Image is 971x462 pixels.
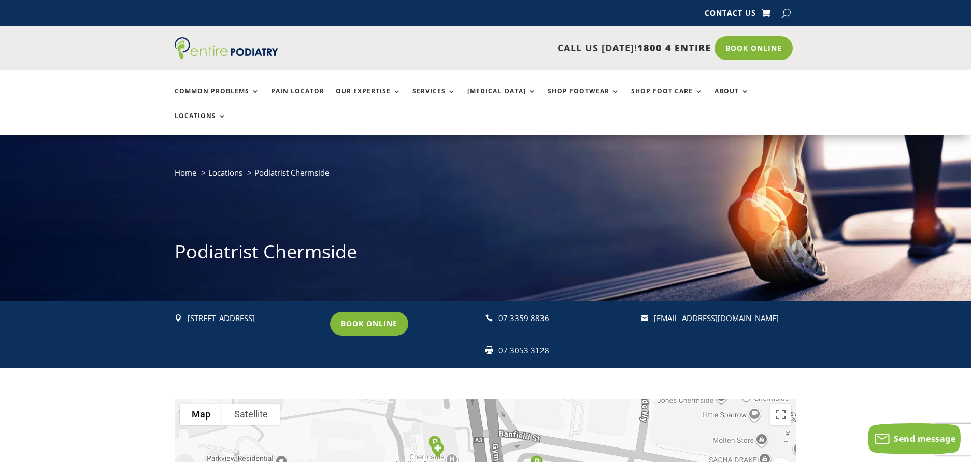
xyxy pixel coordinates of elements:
span: Podiatrist Chermside [254,167,329,178]
a: About [715,88,749,110]
a: [EMAIL_ADDRESS][DOMAIN_NAME] [654,313,779,323]
p: 07 3359 8836 [498,312,632,325]
button: Toggle fullscreen view [770,404,791,425]
button: Show satellite imagery [222,404,280,425]
div: 07 3053 3128 [498,344,632,357]
a: Locations [175,112,226,135]
span:  [485,347,493,354]
span:  [175,314,182,322]
img: logo (1) [175,37,278,59]
a: Contact Us [705,9,756,21]
button: Send message [868,423,961,454]
div: [STREET_ADDRESS] [188,312,321,325]
a: Book Online [715,36,793,60]
span: Send message [894,433,955,444]
a: Shop Footwear [548,88,620,110]
span:  [485,314,493,322]
span:  [641,314,648,322]
h1: Podiatrist Chermside [175,239,796,270]
a: Home [175,167,196,178]
a: Book Online [330,312,408,336]
a: [MEDICAL_DATA] [467,88,536,110]
a: Locations [208,167,242,178]
a: Entire Podiatry [175,51,278,61]
a: Shop Foot Care [631,88,703,110]
div: Parking [424,431,445,458]
a: Our Expertise [336,88,401,110]
a: Common Problems [175,88,260,110]
a: Pain Locator [271,88,324,110]
button: Show street map [180,404,222,425]
span: 1800 4 ENTIRE [637,41,711,54]
a: Services [412,88,456,110]
p: CALL US [DATE]! [318,41,711,55]
nav: breadcrumb [175,166,796,187]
